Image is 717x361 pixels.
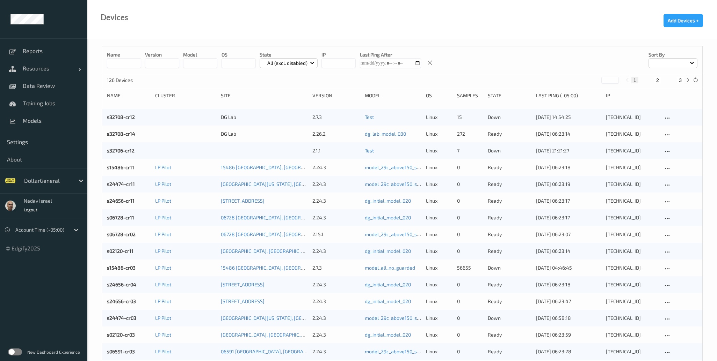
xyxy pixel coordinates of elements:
p: linux [426,331,452,338]
a: LP Pilot [155,315,171,321]
div: 15 [457,114,483,121]
p: linux [426,214,452,221]
div: [DATE] 06:58:18 [536,315,601,322]
a: [GEOGRAPHIC_DATA], [GEOGRAPHIC_DATA] [221,332,314,338]
a: LP Pilot [155,198,171,204]
div: 2.24.3 [312,315,360,322]
div: 2.24.3 [312,197,360,204]
a: LP Pilot [155,265,171,271]
div: 0 [457,248,483,255]
a: model_29c_above150_same_other [365,348,441,354]
a: 15486 [GEOGRAPHIC_DATA], [GEOGRAPHIC_DATA] [221,164,329,170]
div: [DATE] 06:23:59 [536,331,601,338]
div: Name [107,92,150,99]
p: 126 Devices [107,77,159,84]
a: s06728-cr11 [107,215,134,220]
a: 06728 [GEOGRAPHIC_DATA], [GEOGRAPHIC_DATA] [221,231,329,237]
p: linux [426,264,452,271]
p: ready [488,348,531,355]
div: [DATE] 06:23:17 [536,197,601,204]
div: [TECHNICAL_ID] [606,181,658,188]
p: ready [488,281,531,288]
div: [TECHNICAL_ID] [606,281,658,288]
div: [DATE] 06:23:28 [536,348,601,355]
a: dg_initial_model_020 [365,332,411,338]
div: [TECHNICAL_ID] [606,214,658,221]
p: ready [488,331,531,338]
p: ready [488,181,531,188]
a: model_29c_above150_same_other [365,315,441,321]
a: s24656-cr04 [107,281,136,287]
div: [DATE] 06:23:18 [536,164,601,171]
div: OS [426,92,452,99]
div: [TECHNICAL_ID] [606,231,658,238]
div: 2.24.3 [312,248,360,255]
div: 0 [457,298,483,305]
div: Model [365,92,421,99]
a: s32708-cr14 [107,131,135,137]
a: LP Pilot [155,332,171,338]
div: 0 [457,164,483,171]
a: s02120-cr11 [107,248,133,254]
a: [STREET_ADDRESS] [221,281,265,287]
div: [DATE] 06:23:47 [536,298,601,305]
p: ready [488,130,531,137]
div: 0 [457,214,483,221]
a: model_29c_above150_same_other [365,181,441,187]
div: 0 [457,231,483,238]
div: 56655 [457,264,483,271]
div: 2.24.3 [312,348,360,355]
a: [GEOGRAPHIC_DATA][US_STATE], [GEOGRAPHIC_DATA] [221,181,340,187]
p: linux [426,130,452,137]
a: s32708-cr12 [107,114,135,120]
a: Test [365,114,374,120]
p: State [260,51,318,58]
a: [GEOGRAPHIC_DATA][US_STATE], [GEOGRAPHIC_DATA] [221,315,340,321]
a: dg_initial_model_020 [365,298,411,304]
div: [DATE] 06:23:07 [536,231,601,238]
div: [TECHNICAL_ID] [606,147,658,154]
div: 2.24.3 [312,298,360,305]
a: s24656-cr11 [107,198,135,204]
div: 0 [457,348,483,355]
p: down [488,264,531,271]
a: dg_initial_model_020 [365,281,411,287]
div: [DATE] 06:23:18 [536,281,601,288]
p: down [488,315,531,322]
div: 7 [457,147,483,154]
div: 0 [457,181,483,188]
div: Samples [457,92,483,99]
a: 06728 [GEOGRAPHIC_DATA], [GEOGRAPHIC_DATA] [221,215,329,220]
button: 1 [631,77,638,83]
div: [DATE] 21:21:27 [536,147,601,154]
a: Test [365,148,374,153]
p: version [145,51,179,58]
div: [TECHNICAL_ID] [606,164,658,171]
button: 3 [677,77,684,83]
div: 272 [457,130,483,137]
a: model_29c_above150_same_other [365,231,441,237]
a: LP Pilot [155,348,171,354]
p: model [183,51,217,58]
div: 2.1.1 [312,147,360,154]
p: linux [426,197,452,204]
a: dg_initial_model_020 [365,215,411,220]
p: ready [488,231,531,238]
p: ready [488,248,531,255]
a: LP Pilot [155,215,171,220]
div: version [312,92,360,99]
p: Sort by [649,51,697,58]
p: ready [488,298,531,305]
a: s02120-cr03 [107,332,135,338]
a: s24474-cr03 [107,315,136,321]
p: OS [222,51,256,58]
div: [DATE] 04:46:45 [536,264,601,271]
p: IP [321,51,356,58]
div: 0 [457,281,483,288]
div: 0 [457,331,483,338]
div: 2.24.3 [312,181,360,188]
a: dg_initial_model_020 [365,198,411,204]
div: ip [606,92,658,99]
div: Site [221,92,307,99]
a: LP Pilot [155,298,171,304]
